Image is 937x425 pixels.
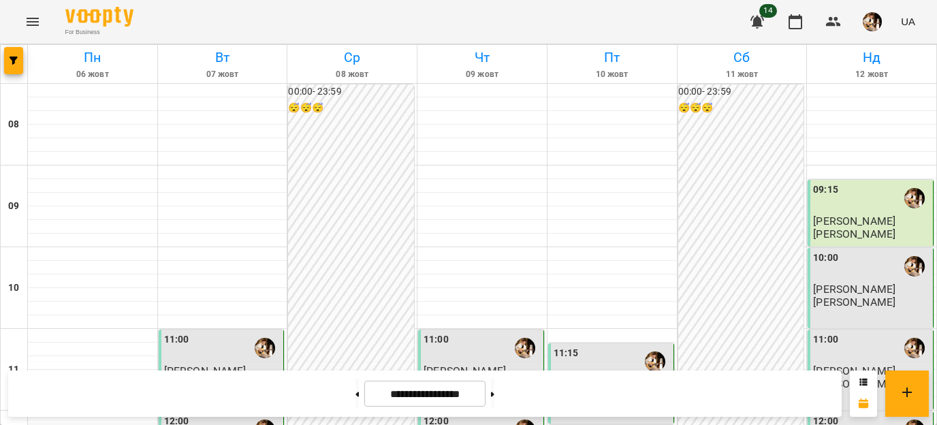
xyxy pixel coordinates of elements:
[813,183,838,198] label: 09:15
[550,68,675,81] h6: 10 жовт
[8,199,19,214] h6: 09
[554,346,579,361] label: 11:15
[813,283,895,296] span: [PERSON_NAME]
[895,9,921,34] button: UA
[550,47,675,68] h6: Пт
[904,338,925,358] img: Сергій ВЛАСОВИЧ
[904,188,925,208] img: Сергій ВЛАСОВИЧ
[813,251,838,266] label: 10:00
[289,68,415,81] h6: 08 жовт
[289,47,415,68] h6: Ср
[813,228,895,240] p: [PERSON_NAME]
[680,47,805,68] h6: Сб
[288,101,414,116] h6: 😴😴😴
[8,117,19,132] h6: 08
[809,47,934,68] h6: Нд
[645,351,665,372] img: Сергій ВЛАСОВИЧ
[515,338,535,358] img: Сергій ВЛАСОВИЧ
[680,68,805,81] h6: 11 жовт
[288,84,414,99] h6: 00:00 - 23:59
[901,14,915,29] span: UA
[30,68,155,81] h6: 06 жовт
[813,296,895,308] p: [PERSON_NAME]
[160,47,285,68] h6: Вт
[160,68,285,81] h6: 07 жовт
[419,47,545,68] h6: Чт
[8,281,19,296] h6: 10
[678,84,804,99] h6: 00:00 - 23:59
[813,215,895,227] span: [PERSON_NAME]
[164,332,189,347] label: 11:00
[813,332,838,347] label: 11:00
[30,47,155,68] h6: Пн
[759,4,777,18] span: 14
[678,101,804,116] h6: 😴😴😴
[904,256,925,277] img: Сергій ВЛАСОВИЧ
[809,68,934,81] h6: 12 жовт
[255,338,275,358] img: Сергій ВЛАСОВИЧ
[419,68,545,81] h6: 09 жовт
[65,28,133,37] span: For Business
[16,5,49,38] button: Menu
[424,332,449,347] label: 11:00
[65,7,133,27] img: Voopty Logo
[863,12,882,31] img: 0162ea527a5616b79ea1cf03ccdd73a5.jpg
